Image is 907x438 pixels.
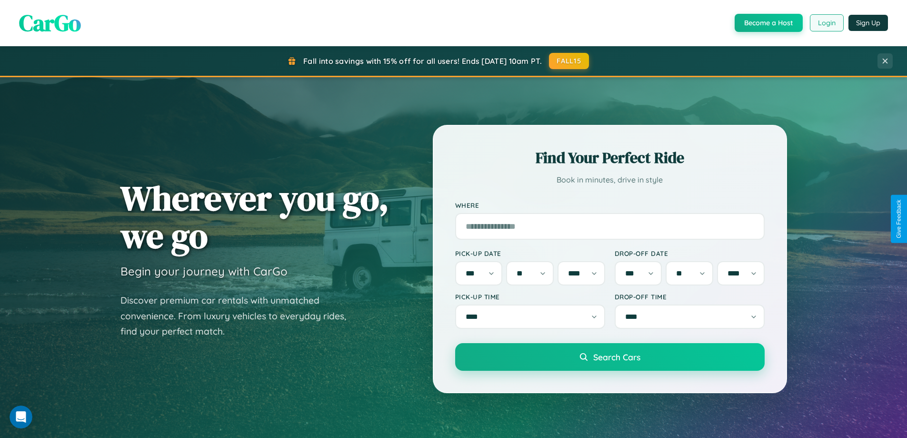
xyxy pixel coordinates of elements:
label: Pick-up Time [455,293,605,301]
span: CarGo [19,7,81,39]
label: Drop-off Date [615,249,765,257]
h3: Begin your journey with CarGo [120,264,288,278]
p: Discover premium car rentals with unmatched convenience. From luxury vehicles to everyday rides, ... [120,293,359,339]
p: Book in minutes, drive in style [455,173,765,187]
button: Search Cars [455,343,765,371]
label: Pick-up Date [455,249,605,257]
label: Drop-off Time [615,293,765,301]
span: Search Cars [593,352,640,362]
h2: Find Your Perfect Ride [455,147,765,168]
label: Where [455,201,765,209]
button: Become a Host [735,14,803,32]
span: Fall into savings with 15% off for all users! Ends [DATE] 10am PT. [303,56,542,66]
div: Give Feedback [896,200,902,238]
button: Sign Up [848,15,888,31]
button: FALL15 [549,53,589,69]
h1: Wherever you go, we go [120,179,389,255]
iframe: Intercom live chat [10,406,32,428]
button: Login [810,14,844,31]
